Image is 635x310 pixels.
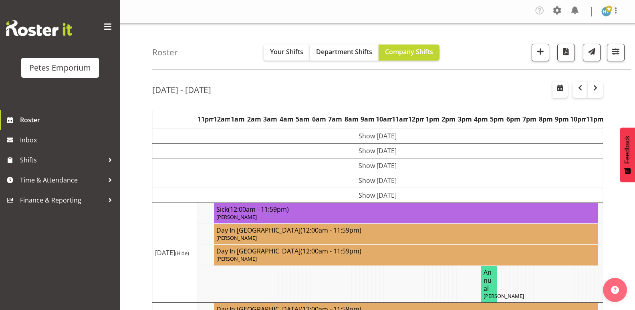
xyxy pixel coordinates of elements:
span: (Hide) [175,249,189,257]
th: 5pm [489,110,505,129]
button: Company Shifts [379,45,439,61]
h4: Roster [152,48,178,57]
button: Add a new shift [532,44,549,61]
th: 11am [392,110,408,129]
th: 12pm [408,110,424,129]
span: Feedback [624,136,631,164]
span: (12:00am - 11:59pm) [228,205,289,214]
th: 8am [343,110,359,129]
h4: Annual [484,268,494,292]
td: Show [DATE] [153,188,603,203]
th: 7pm [522,110,538,129]
button: Department Shifts [310,45,379,61]
th: 10am [376,110,392,129]
th: 2am [246,110,262,129]
span: Time & Attendance [20,174,104,186]
td: [DATE] [153,203,198,303]
th: 4pm [473,110,489,129]
td: Show [DATE] [153,144,603,158]
span: Finance & Reporting [20,194,104,206]
span: Department Shifts [316,47,372,56]
th: 9am [359,110,375,129]
th: 11pm [198,110,214,129]
th: 3pm [457,110,473,129]
span: Shifts [20,154,104,166]
button: Filter Shifts [607,44,625,61]
span: [PERSON_NAME] [216,213,257,221]
button: Send a list of all shifts for the selected filtered period to all rostered employees. [583,44,601,61]
span: Your Shifts [270,47,303,56]
img: help-xxl-2.png [611,286,619,294]
span: Inbox [20,134,116,146]
th: 11pm [586,110,603,129]
th: 6pm [505,110,521,129]
th: 4am [278,110,294,129]
td: Show [DATE] [153,158,603,173]
th: 2pm [440,110,456,129]
th: 3am [262,110,278,129]
h4: Day In [GEOGRAPHIC_DATA] [216,247,596,255]
th: 9pm [554,110,570,129]
button: Download a PDF of the roster according to the set date range. [557,44,575,61]
th: 10pm [570,110,586,129]
h4: Sick [216,205,596,213]
th: 8pm [538,110,554,129]
span: [PERSON_NAME] [216,255,257,262]
span: Roster [20,114,116,126]
th: 1am [230,110,246,129]
h4: Day In [GEOGRAPHIC_DATA] [216,226,596,234]
th: 12am [214,110,230,129]
td: Show [DATE] [153,128,603,144]
th: 6am [311,110,327,129]
div: Petes Emporium [29,62,91,74]
button: Select a specific date within the roster. [552,82,568,98]
span: Company Shifts [385,47,433,56]
h2: [DATE] - [DATE] [152,85,211,95]
th: 5am [295,110,311,129]
span: [PERSON_NAME] [216,234,257,241]
th: 1pm [424,110,440,129]
span: (12:00am - 11:59pm) [300,226,361,235]
th: 7am [327,110,343,129]
button: Feedback - Show survey [620,128,635,182]
td: Show [DATE] [153,173,603,188]
span: (12:00am - 11:59pm) [300,247,361,255]
img: Rosterit website logo [6,20,72,36]
button: Your Shifts [264,45,310,61]
span: [PERSON_NAME] [484,292,524,300]
img: helena-tomlin701.jpg [601,7,611,16]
